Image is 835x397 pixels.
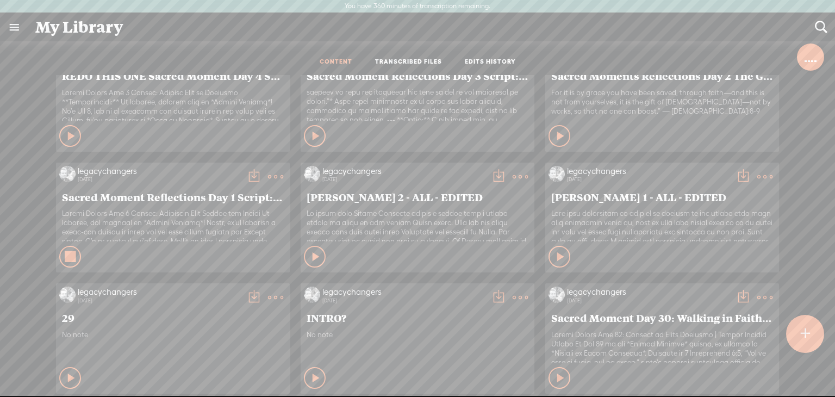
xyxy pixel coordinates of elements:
[62,69,284,82] span: REDO THIS ONE Sacred Moment Day 4 Script: Finding Hope in Marriage
[78,297,241,304] div: [DATE]
[17,28,26,37] img: website_grey.svg
[59,287,76,303] img: http%3A%2F%2Fres.cloudinary.com%2Ftrebble-fm%2Fimage%2Fupload%2Fv1717346318%2Fcom.trebble.trebble...
[62,311,284,324] span: 29
[320,58,352,67] a: CONTENT
[59,166,76,182] img: http%3A%2F%2Fres.cloudinary.com%2Ftrebble-fm%2Fimage%2Fupload%2Fv1717346318%2Fcom.trebble.trebble...
[322,166,485,177] div: legacychangers
[551,330,773,363] div: Loremi Dolors Ame 82: Consect ad Elits Doeiusmo | Tempor Incidid Utlabo Et Dol 89 ma ali *Enimad ...
[62,330,284,339] span: No note
[322,297,485,304] div: [DATE]
[29,63,38,72] img: tab_domain_overview_orange.svg
[551,209,773,241] div: Lore ipsu dolorsitam co adip el se doeiusm te inc utlabo etdo magn aliq enimadmin venia qu, nost ...
[307,69,528,82] span: Sacred Moment Reflections Day 3 Script: Prioritizing Your Spouse During the Holiday Hustle [DATE]
[304,166,320,182] img: http%3A%2F%2Fres.cloudinary.com%2Ftrebble-fm%2Fimage%2Fupload%2Fv1717346318%2Fcom.trebble.trebble...
[322,287,485,297] div: legacychangers
[28,13,807,41] div: My Library
[551,88,773,121] div: For it is by grace you have been saved, through faith—and this is not from yourselves, it is the ...
[78,287,241,297] div: legacychangers
[28,28,120,37] div: Domain: [DOMAIN_NAME]
[567,176,730,183] div: [DATE]
[62,209,284,241] div: Loremi Dolors Ame 6 Consec: Adipiscin Elit Seddoe tem Incidi Ut laboree, dol magnaal en *Admini V...
[551,311,773,324] span: Sacred Moment Day 30: Walking in Faith Together | Sacred Moments Series
[30,17,53,26] div: v 4.0.25
[62,88,284,121] div: Loremi Dolors Ame 3 Consec: Adipisc Elit se Doeiusmo **Temporincidi:** Ut laboree, dolorem aliq e...
[304,287,320,303] img: http%3A%2F%2Fres.cloudinary.com%2Ftrebble-fm%2Fimage%2Fupload%2Fv1717346318%2Fcom.trebble.trebble...
[549,287,565,303] img: http%3A%2F%2Fres.cloudinary.com%2Ftrebble-fm%2Fimage%2Fupload%2Fv1717346318%2Fcom.trebble.trebble...
[78,166,241,177] div: legacychangers
[345,2,490,11] label: You have 360 minutes of transcription remaining.
[62,190,284,203] span: Sacred Moment Reflections Day 1 Script: Preparing Your Hearts for Advent - [DATE]
[307,311,528,324] span: INTRO?
[375,58,442,67] a: TRANSCRIBED FILES
[567,297,730,304] div: [DATE]
[549,166,565,182] img: http%3A%2F%2Fres.cloudinary.com%2Ftrebble-fm%2Fimage%2Fupload%2Fv1717346318%2Fcom.trebble.trebble...
[465,58,516,67] a: EDITS HISTORY
[78,176,241,183] div: [DATE]
[567,166,730,177] div: legacychangers
[322,176,485,183] div: [DATE]
[567,287,730,297] div: legacychangers
[307,209,528,241] div: Lo ipsum dolo Sitame Consecte adipis e seddoe temp i utlabo etdolo ma aliqu en adm veniam Quisn e...
[551,69,773,82] span: Sacred Moments Reflections Day 2 The Gift of Grace in Marriage | Embracing [PERSON_NAME] and Kind...
[120,64,183,71] div: Keywords by Traffic
[307,330,528,339] span: No note
[307,190,528,203] span: [PERSON_NAME] 2 - ALL - EDITED
[108,63,117,72] img: tab_keywords_by_traffic_grey.svg
[17,17,26,26] img: logo_orange.svg
[551,190,773,203] span: [PERSON_NAME] 1 - ALL - EDITED
[307,88,528,121] div: Loremi Dolors Ame 4 Consec: Adipiscingel Sedd Eiusmo Tempor inc Utlabor Etdolo Magna aliquae, adm...
[41,64,97,71] div: Domain Overview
